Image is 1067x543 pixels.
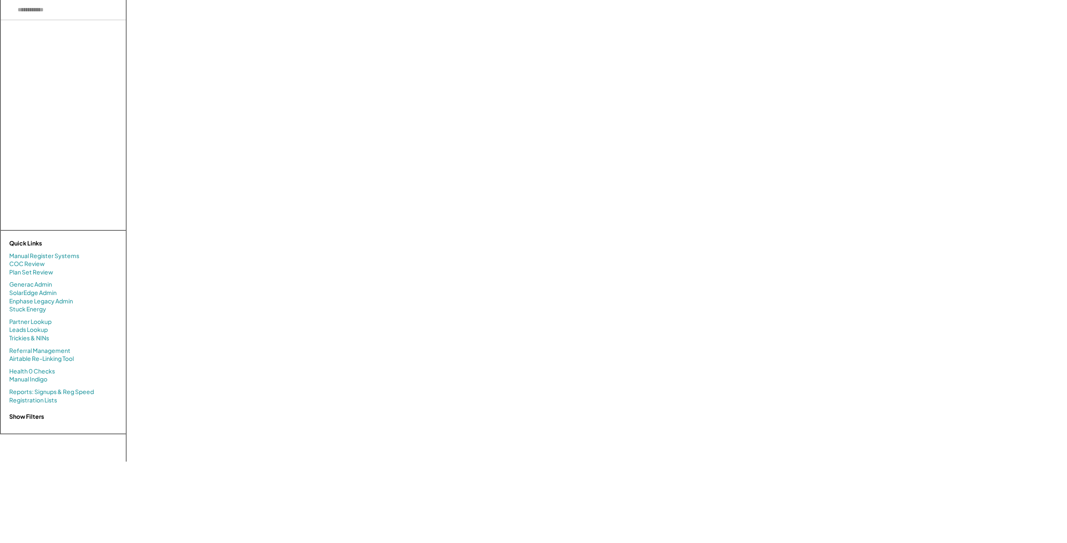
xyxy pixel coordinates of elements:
[9,347,70,355] a: Referral Management
[9,239,93,248] div: Quick Links
[9,412,44,420] strong: Show Filters
[9,375,47,384] a: Manual Indigo
[9,289,57,297] a: SolarEdge Admin
[9,280,52,289] a: Generac Admin
[9,367,55,376] a: Health 0 Checks
[9,305,46,313] a: Stuck Energy
[9,396,57,405] a: Registration Lists
[9,252,79,260] a: Manual Register Systems
[9,326,48,334] a: Leads Lookup
[9,318,52,326] a: Partner Lookup
[9,297,73,305] a: Enphase Legacy Admin
[9,388,94,396] a: Reports: Signups & Reg Speed
[9,334,49,342] a: Trickies & NINs
[9,355,74,363] a: Airtable Re-Linking Tool
[9,268,53,277] a: Plan Set Review
[9,260,45,268] a: COC Review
